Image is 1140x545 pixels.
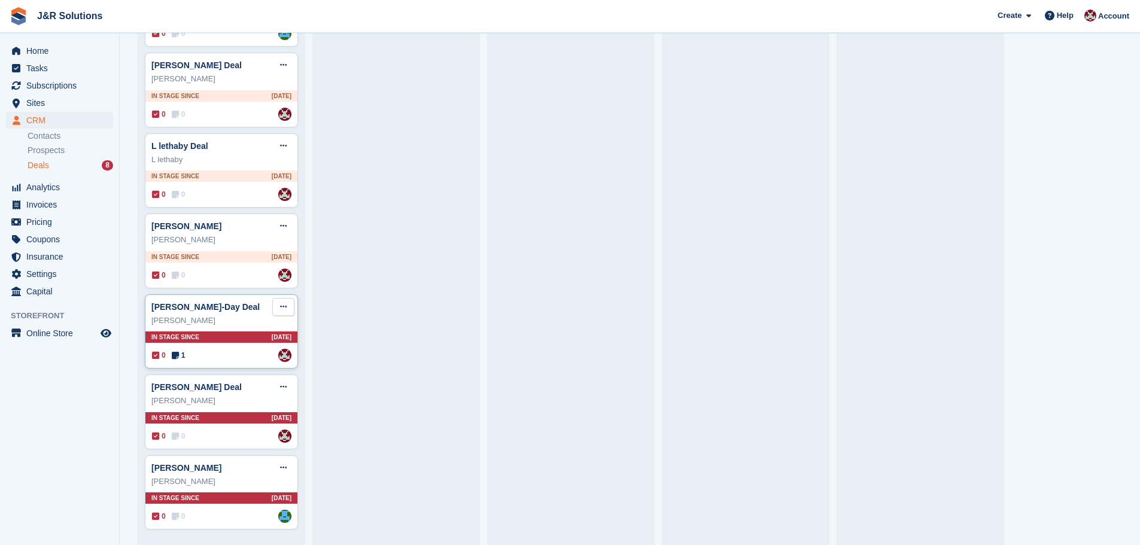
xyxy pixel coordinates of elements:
span: Deals [28,160,49,171]
span: 0 [152,270,166,281]
span: [DATE] [272,494,291,503]
a: menu [6,112,113,129]
a: [PERSON_NAME] Deal [151,60,242,70]
span: 0 [152,431,166,442]
span: CRM [26,112,98,129]
span: In stage since [151,92,199,101]
a: menu [6,266,113,282]
img: Julie Morgan [1084,10,1096,22]
span: Analytics [26,179,98,196]
span: [DATE] [272,413,291,422]
img: Macie Adcock [278,510,291,523]
span: In stage since [151,172,199,181]
span: 0 [172,189,186,200]
img: Julie Morgan [278,188,291,201]
span: Settings [26,266,98,282]
span: In stage since [151,413,199,422]
a: Preview store [99,326,113,340]
span: In stage since [151,494,199,503]
span: 0 [172,109,186,120]
span: Create [998,10,1022,22]
span: Storefront [11,310,119,322]
span: Tasks [26,60,98,77]
a: J&R Solutions [32,6,107,26]
a: menu [6,179,113,196]
img: Macie Adcock [278,27,291,40]
a: menu [6,325,113,342]
span: Invoices [26,196,98,213]
span: Insurance [26,248,98,265]
a: menu [6,231,113,248]
span: 0 [152,350,166,361]
img: Julie Morgan [278,430,291,443]
a: menu [6,248,113,265]
span: [DATE] [272,92,291,101]
img: Julie Morgan [278,269,291,282]
a: [PERSON_NAME]-Day Deal [151,302,260,312]
div: [PERSON_NAME] [151,73,291,85]
a: menu [6,77,113,94]
span: Account [1098,10,1129,22]
span: 0 [152,511,166,522]
span: Help [1057,10,1074,22]
span: 0 [172,511,186,522]
span: 0 [152,189,166,200]
span: Home [26,42,98,59]
span: Online Store [26,325,98,342]
span: 0 [152,28,166,39]
span: Pricing [26,214,98,230]
a: menu [6,214,113,230]
img: Julie Morgan [278,349,291,362]
a: L lethaby Deal [151,141,208,151]
div: [PERSON_NAME] [151,234,291,246]
a: menu [6,196,113,213]
a: menu [6,60,113,77]
div: [PERSON_NAME] [151,315,291,327]
span: In stage since [151,252,199,261]
span: Sites [26,95,98,111]
div: [PERSON_NAME] [151,395,291,407]
span: Coupons [26,231,98,248]
div: 8 [102,160,113,170]
a: Contacts [28,130,113,142]
div: L lethaby [151,154,291,166]
span: [DATE] [272,252,291,261]
a: Deals 8 [28,159,113,172]
a: Prospects [28,144,113,157]
span: 1 [172,350,186,361]
a: menu [6,42,113,59]
span: 0 [152,109,166,120]
img: stora-icon-8386f47178a22dfd0bd8f6a31ec36ba5ce8667c1dd55bd0f319d3a0aa187defe.svg [10,7,28,25]
a: [PERSON_NAME] [151,221,221,231]
a: [PERSON_NAME] Deal [151,382,242,392]
span: 0 [172,28,186,39]
a: menu [6,95,113,111]
div: [PERSON_NAME] [151,476,291,488]
span: [DATE] [272,333,291,342]
img: Julie Morgan [278,108,291,121]
a: menu [6,283,113,300]
span: [DATE] [272,172,291,181]
span: Prospects [28,145,65,156]
a: [PERSON_NAME] [151,463,221,473]
span: Subscriptions [26,77,98,94]
span: 0 [172,270,186,281]
span: In stage since [151,333,199,342]
span: Capital [26,283,98,300]
span: 0 [172,431,186,442]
